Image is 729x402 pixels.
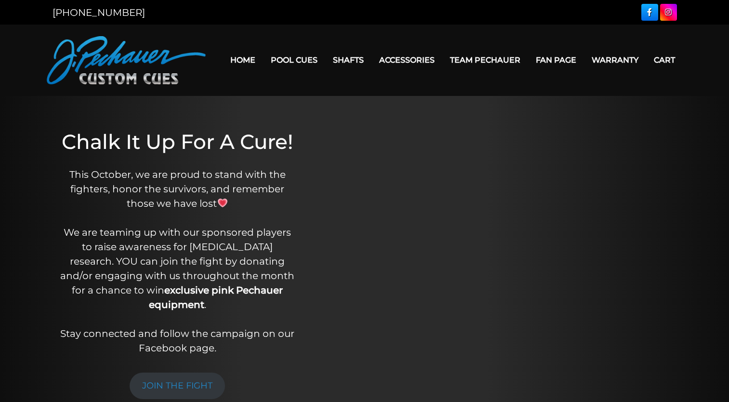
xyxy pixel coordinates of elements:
a: [PHONE_NUMBER] [53,7,145,18]
a: Fan Page [528,48,584,72]
a: Home [223,48,263,72]
h1: Chalk It Up For A Cure! [59,130,295,154]
a: Cart [646,48,683,72]
a: Shafts [325,48,371,72]
a: Warranty [584,48,646,72]
img: Pechauer Custom Cues [47,36,206,84]
img: 💗 [218,198,227,208]
a: JOIN THE FIGHT [130,373,225,399]
a: Team Pechauer [442,48,528,72]
a: Accessories [371,48,442,72]
strong: exclusive pink Pechauer equipment [149,284,283,310]
a: Pool Cues [263,48,325,72]
p: This October, we are proud to stand with the fighters, honor the survivors, and remember those we... [59,167,295,355]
